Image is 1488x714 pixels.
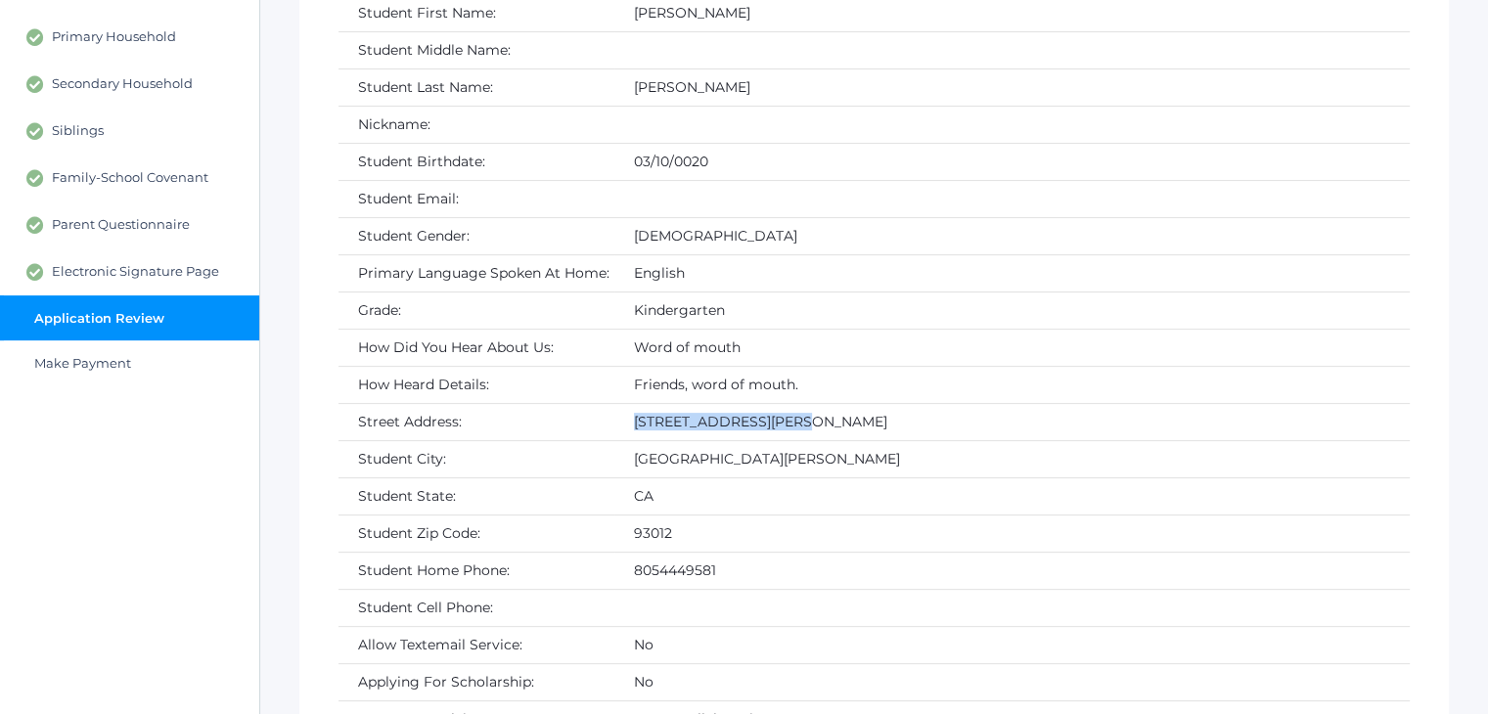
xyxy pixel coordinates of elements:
[52,75,193,93] span: Secondary Household
[338,68,614,106] td: Student Last Name:
[614,217,1410,254] td: [DEMOGRAPHIC_DATA]
[52,122,104,140] span: Siblings
[338,180,614,217] td: Student Email:
[338,291,614,329] td: Grade:
[614,68,1410,106] td: [PERSON_NAME]
[52,169,208,187] span: Family-School Covenant
[614,552,1410,589] td: 8054449581
[52,263,219,281] span: Electronic Signature Page
[614,440,1410,477] td: [GEOGRAPHIC_DATA][PERSON_NAME]
[338,31,614,68] td: Student Middle Name:
[338,626,614,663] td: Allow Textemail Service:
[338,106,614,143] td: Nickname:
[34,355,131,371] span: Make Payment
[52,216,190,234] span: Parent Questionnaire
[338,440,614,477] td: Student City:
[34,310,164,326] span: Application Review
[614,254,1410,291] td: English
[614,477,1410,514] td: CA
[614,366,1410,403] td: Friends, word of mouth.
[338,366,614,403] td: How Heard Details:
[614,143,1410,180] td: 03/10/0020
[338,254,614,291] td: Primary Language Spoken At Home:
[614,329,1410,366] td: Word of mouth
[338,663,614,700] td: Applying For Scholarship:
[338,217,614,254] td: Student Gender:
[614,663,1410,700] td: No
[52,28,176,46] span: Primary Household
[338,143,614,180] td: Student Birthdate:
[614,403,1410,440] td: [STREET_ADDRESS][PERSON_NAME]
[338,589,614,626] td: Student Cell Phone:
[338,514,614,552] td: Student Zip Code:
[338,329,614,366] td: How Did You Hear About Us:
[338,403,614,440] td: Street Address:
[614,514,1410,552] td: 93012
[338,552,614,589] td: Student Home Phone:
[614,626,1410,663] td: No
[614,291,1410,329] td: Kindergarten
[338,477,614,514] td: Student State:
